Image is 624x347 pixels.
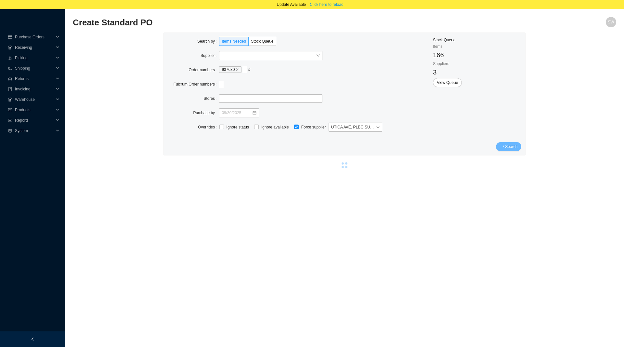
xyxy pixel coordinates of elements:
[222,110,252,116] input: 09/30/2025
[15,105,54,115] span: Products
[310,1,343,8] span: Click here to reload
[15,63,54,73] span: Shipping
[8,108,12,112] span: read
[8,129,12,133] span: setting
[201,51,219,60] label: Supplier:
[15,115,54,126] span: Reports
[437,79,458,86] span: View Queue
[8,87,12,91] span: book
[197,37,219,46] label: Search by
[224,124,252,130] span: Ignore status
[433,51,444,59] span: 166
[73,17,480,28] h2: Create Standard PO
[433,78,462,87] button: View Queue
[500,145,505,149] span: loading
[433,69,436,76] span: 3
[15,73,54,84] span: Returns
[31,337,34,341] span: left
[299,124,329,130] span: Force supplier
[15,84,54,94] span: Invoicing
[236,68,239,71] span: close
[198,123,219,132] label: Overrides
[203,94,219,103] label: Stores
[331,123,380,131] span: UTICA AVE. PLBG SUPPY CORP.
[8,35,12,39] span: credit-card
[188,65,219,74] label: Order numbers
[219,66,241,73] span: 937680
[8,77,12,81] span: customer-service
[15,126,54,136] span: System
[259,124,292,130] span: Ignore available
[8,118,12,122] span: fund
[608,17,614,27] span: SW
[496,142,521,151] button: Search
[15,42,54,53] span: Receiving
[505,143,517,150] span: Search
[15,53,54,63] span: Picking
[193,108,219,117] label: Purchase by
[174,80,219,89] label: Fulcrum Order numbers
[15,94,54,105] span: Warehouse
[222,39,246,44] span: Items Needed
[15,32,54,42] span: Purchase Orders
[242,66,247,73] input: 937680closeclose
[433,43,462,50] div: Items
[251,39,273,44] span: Stock Queue
[433,37,462,43] div: Stock Queue
[433,60,462,67] div: Suppliers
[247,68,251,72] span: close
